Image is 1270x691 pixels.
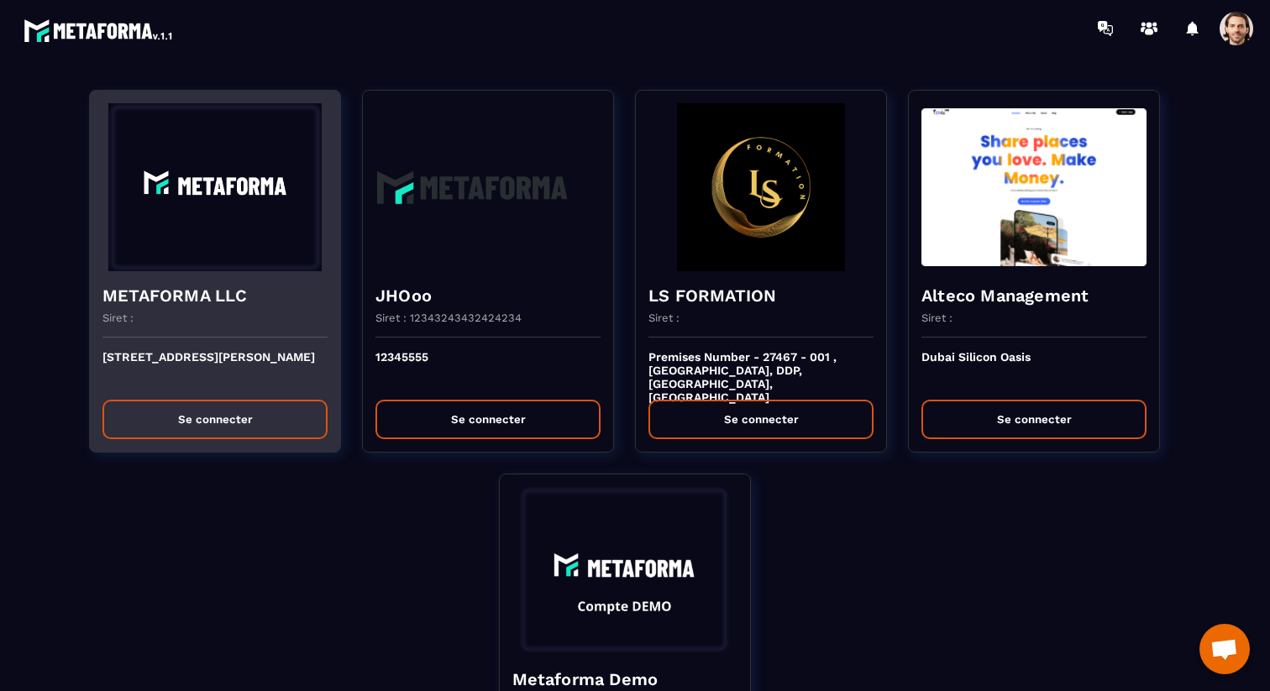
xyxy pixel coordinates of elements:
[375,103,601,271] img: funnel-background
[648,400,874,439] button: Se connecter
[375,400,601,439] button: Se connecter
[921,400,1147,439] button: Se connecter
[512,667,737,691] h4: Metaforma Demo
[648,350,874,387] p: Premises Number - 27467 - 001 , [GEOGRAPHIC_DATA], DDP, [GEOGRAPHIC_DATA], [GEOGRAPHIC_DATA]
[921,350,1147,387] p: Dubai Silicon Oasis
[102,400,328,439] button: Se connecter
[102,284,328,307] h4: METAFORMA LLC
[648,284,874,307] h4: LS FORMATION
[102,350,328,387] p: [STREET_ADDRESS][PERSON_NAME]
[921,103,1147,271] img: funnel-background
[921,284,1147,307] h4: Alteco Management
[1199,624,1250,674] div: Ouvrir le chat
[648,311,680,324] p: Siret :
[375,350,601,387] p: 12345555
[102,103,328,271] img: funnel-background
[375,284,601,307] h4: JHOoo
[512,487,737,655] img: funnel-background
[648,103,874,271] img: funnel-background
[102,311,134,324] p: Siret :
[24,15,175,45] img: logo
[921,311,953,324] p: Siret :
[375,311,522,324] p: Siret : 12343243432424234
